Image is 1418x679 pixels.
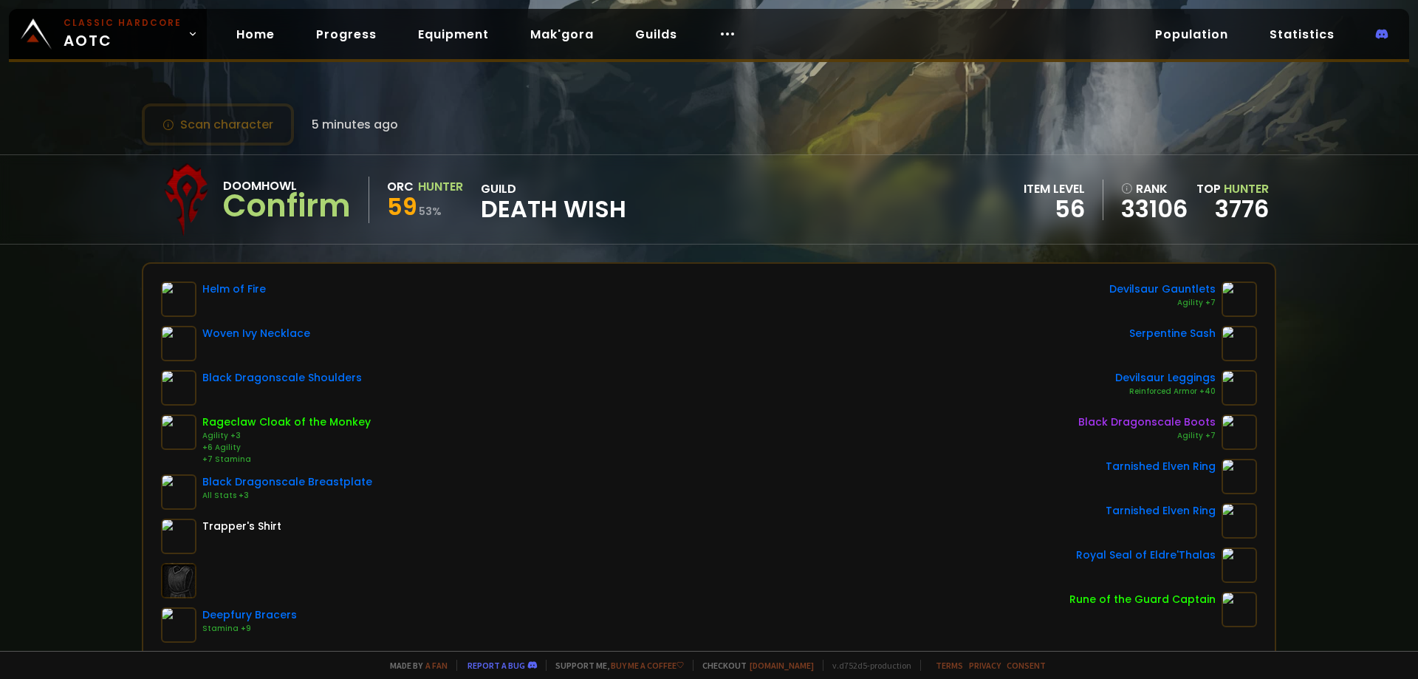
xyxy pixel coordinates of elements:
div: Top [1196,180,1269,198]
img: item-18473 [1222,547,1257,583]
a: Consent [1007,660,1046,671]
span: AOTC [64,16,182,52]
a: Equipment [406,19,501,50]
span: 59 [387,190,417,223]
div: Deepfury Bracers [202,607,297,623]
div: Trapper's Shirt [202,519,281,534]
img: item-15062 [1222,370,1257,406]
div: Rune of the Guard Captain [1069,592,1216,607]
img: item-8348 [161,282,196,317]
span: v. d752d5 - production [823,660,911,671]
a: Home [225,19,287,50]
div: Devilsaur Gauntlets [1109,282,1216,297]
a: a fan [425,660,448,671]
div: Tarnished Elven Ring [1106,459,1216,474]
span: Checkout [693,660,814,671]
a: Guilds [623,19,689,50]
div: Agility +7 [1078,430,1216,442]
span: Hunter [1224,180,1269,197]
div: Orc [387,177,414,196]
img: item-15050 [161,474,196,510]
div: Helm of Fire [202,282,266,297]
div: Black Dragonscale Breastplate [202,474,372,490]
a: Report a bug [467,660,525,671]
div: item level [1024,180,1085,198]
a: Buy me a coffee [611,660,684,671]
a: Mak'gora [518,19,606,50]
div: Agility +3 [202,430,371,442]
div: +7 Stamina [202,454,371,465]
div: guild [481,180,626,220]
div: All Stats +3 [202,490,372,502]
img: item-13118 [1222,326,1257,361]
img: item-18500 [1222,459,1257,494]
div: Black Dragonscale Shoulders [202,370,362,386]
img: item-15051 [161,370,196,406]
div: Royal Seal of Eldre'Thalas [1076,547,1216,563]
small: 53 % [419,204,442,219]
span: 5 minutes ago [312,115,398,134]
a: Privacy [969,660,1001,671]
a: 3776 [1215,192,1269,225]
img: item-15382 [161,414,196,450]
a: 33106 [1121,198,1188,220]
img: item-19159 [161,326,196,361]
div: Black Dragonscale Boots [1078,414,1216,430]
span: Support me, [546,660,684,671]
a: Statistics [1258,19,1346,50]
a: Classic HardcoreAOTC [9,9,207,59]
div: Reinforced Armor +40 [1115,386,1216,397]
img: item-13120 [161,607,196,643]
div: Serpentine Sash [1129,326,1216,341]
div: +6 Agility [202,442,371,454]
div: 56 [1024,198,1085,220]
small: Classic Hardcore [64,16,182,30]
img: item-15063 [1222,282,1257,317]
span: Death Wish [481,198,626,220]
a: Population [1143,19,1240,50]
a: Progress [304,19,388,50]
div: Woven Ivy Necklace [202,326,310,341]
img: item-19120 [1222,592,1257,627]
button: Scan character [142,103,294,146]
span: Made by [381,660,448,671]
a: Terms [936,660,963,671]
div: rank [1121,180,1188,198]
div: Hunter [418,177,463,196]
div: Confirm [223,195,351,217]
a: [DOMAIN_NAME] [750,660,814,671]
div: Devilsaur Leggings [1115,370,1216,386]
img: item-16984 [1222,414,1257,450]
div: Doomhowl [223,177,351,195]
img: item-18500 [1222,503,1257,539]
div: Stamina +9 [202,623,297,635]
div: Agility +7 [1109,297,1216,309]
img: item-127 [161,519,196,554]
div: Tarnished Elven Ring [1106,503,1216,519]
div: Rageclaw Cloak of the Monkey [202,414,371,430]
